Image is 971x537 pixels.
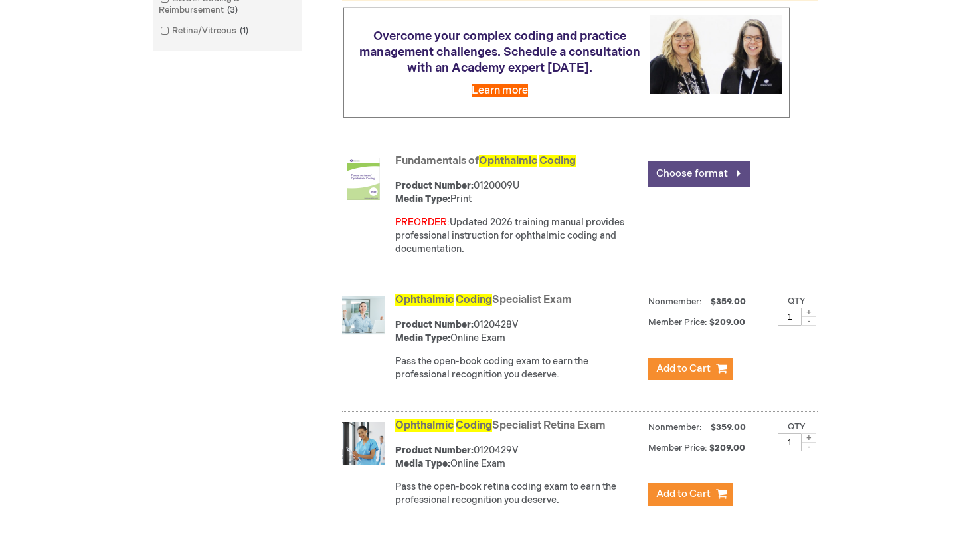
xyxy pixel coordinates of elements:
strong: Product Number: [395,319,474,330]
img: Ophthalmic Coding Specialist Retina Exam [342,422,385,465]
label: Qty [788,421,806,432]
strong: Media Type: [395,193,450,205]
strong: Media Type: [395,332,450,344]
img: Schedule a consultation with an Academy expert today [650,15,782,93]
a: Learn more [472,84,528,97]
span: Ophthalmic [395,294,454,306]
a: Retina/Vitreous1 [157,25,254,37]
strong: Nonmember: [648,419,702,436]
strong: Member Price: [648,317,707,328]
strong: Media Type: [395,458,450,469]
span: $209.00 [709,317,747,328]
span: 1 [236,25,252,36]
label: Qty [788,296,806,306]
button: Add to Cart [648,358,733,380]
span: $209.00 [709,443,747,453]
p: Pass the open-book retina coding exam to earn the professional recognition you deserve. [395,481,642,507]
p: Pass the open-book coding exam to earn the professional recognition you deserve. [395,355,642,381]
span: Add to Cart [656,488,711,500]
span: Ophthalmic [479,155,537,167]
span: $359.00 [709,422,748,433]
span: 3 [224,5,241,15]
a: Fundamentals ofOphthalmic Coding [395,155,576,167]
font: PREORDER: [395,217,450,228]
div: 0120429V Online Exam [395,444,642,471]
span: Coding [456,294,492,306]
input: Qty [778,308,802,326]
span: Coding [456,419,492,432]
button: Add to Cart [648,483,733,506]
span: Ophthalmic [395,419,454,432]
input: Qty [778,433,802,451]
a: Choose format [648,161,750,187]
div: 0120009U Print [395,179,642,206]
span: Coding [539,155,576,167]
span: Add to Cart [656,362,711,375]
span: Overcome your complex coding and practice management challenges. Schedule a consultation with an ... [359,29,640,75]
strong: Nonmember: [648,294,702,310]
a: Ophthalmic CodingSpecialist Retina Exam [395,419,606,432]
strong: Product Number: [395,445,474,456]
p: Updated 2026 training manual provides professional instruction for ophthalmic coding and document... [395,216,642,256]
strong: Product Number: [395,180,474,191]
div: 0120428V Online Exam [395,318,642,345]
span: $359.00 [709,296,748,307]
a: Ophthalmic CodingSpecialist Exam [395,294,572,306]
img: Fundamentals of Ophthalmic Coding [342,158,385,200]
strong: Member Price: [648,443,707,453]
img: Ophthalmic Coding Specialist Exam [342,296,385,339]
